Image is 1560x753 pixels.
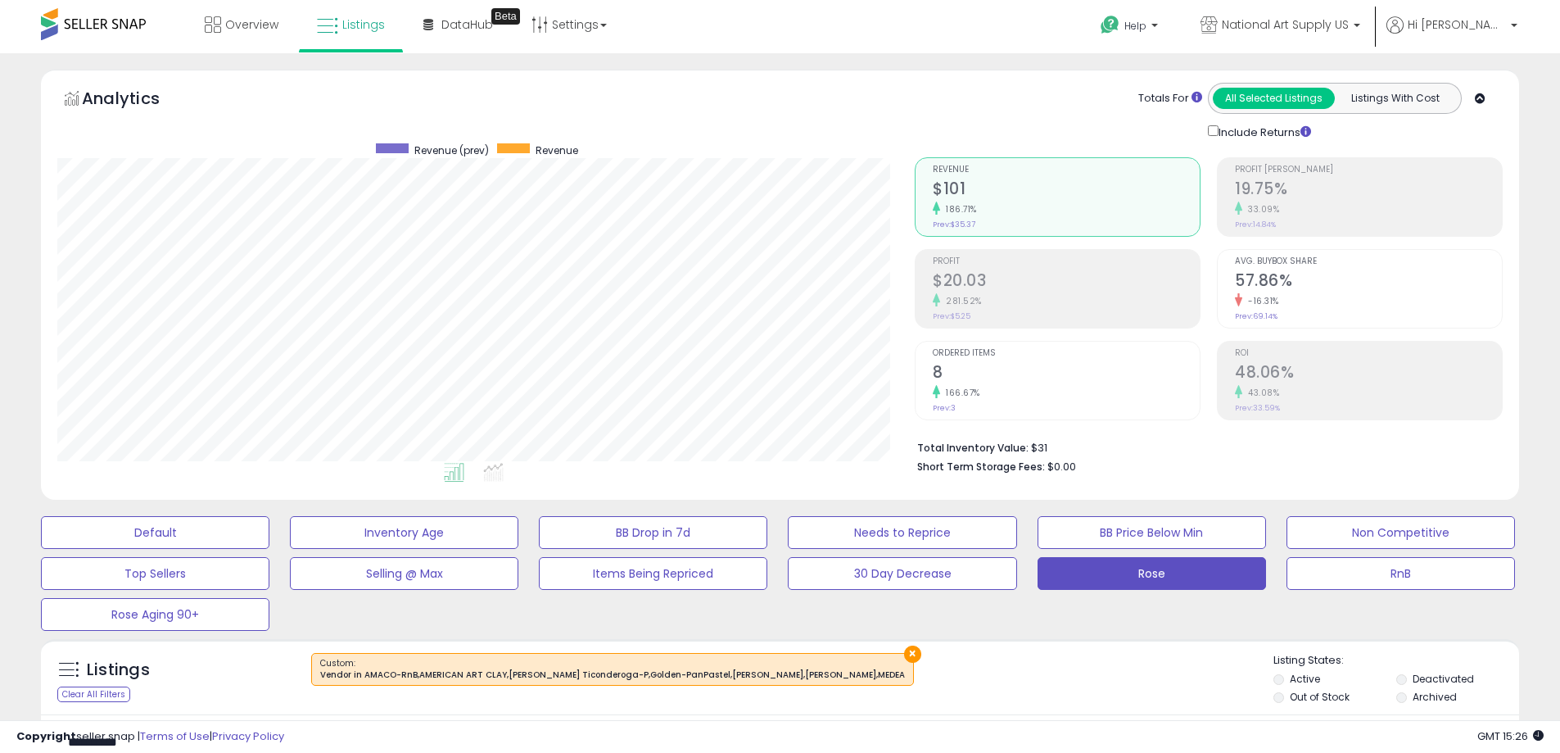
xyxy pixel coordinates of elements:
small: 33.09% [1242,203,1279,215]
button: All Selected Listings [1213,88,1335,109]
span: Revenue [933,166,1200,175]
i: Get Help [1100,15,1120,35]
div: Tooltip anchor [491,8,520,25]
small: 281.52% [940,295,982,307]
span: Revenue (prev) [414,143,489,157]
small: Prev: $5.25 [933,311,970,321]
div: Totals For [1138,91,1202,107]
small: -16.31% [1242,295,1279,307]
p: Listing States: [1273,653,1519,669]
button: Needs to Reprice [788,516,1016,549]
h2: $101 [933,179,1200,202]
h2: 8 [933,363,1200,385]
b: Short Term Storage Fees: [917,460,1045,474]
small: Prev: 3 [933,403,956,413]
h2: 19.75% [1235,179,1502,202]
button: Inventory Age [290,516,518,549]
button: Items Being Repriced [539,557,767,590]
button: 30 Day Decrease [788,557,1016,590]
div: Vendor in AMACO-RnB,AMERICAN ART CLAY,[PERSON_NAME] Ticonderoga-P,Golden-PanPastel,[PERSON_NAME],... [320,669,905,681]
button: Top Sellers [41,557,269,590]
button: Rose [1038,557,1266,590]
span: National Art Supply US [1222,16,1349,33]
button: Default [41,516,269,549]
h2: 57.86% [1235,271,1502,293]
button: Selling @ Max [290,557,518,590]
span: Revenue [536,143,578,157]
button: Non Competitive [1286,516,1515,549]
span: Hi [PERSON_NAME] [1408,16,1506,33]
label: Active [1290,672,1320,686]
span: Help [1124,19,1146,33]
h2: $20.03 [933,271,1200,293]
a: Help [1087,2,1174,53]
small: Prev: 69.14% [1235,311,1277,321]
span: Overview [225,16,278,33]
span: Avg. Buybox Share [1235,257,1502,266]
button: Listings With Cost [1334,88,1456,109]
span: DataHub [441,16,493,33]
h2: 48.06% [1235,363,1502,385]
small: Prev: $35.37 [933,220,975,229]
button: BB Price Below Min [1038,516,1266,549]
button: BB Drop in 7d [539,516,767,549]
span: 2025-09-8 15:26 GMT [1477,728,1544,744]
button: RnB [1286,557,1515,590]
div: seller snap | | [16,729,284,745]
small: Prev: 33.59% [1235,403,1280,413]
small: Prev: 14.84% [1235,220,1276,229]
label: Archived [1413,690,1457,704]
label: Deactivated [1413,672,1474,686]
h5: Analytics [82,87,192,114]
span: Profit [933,257,1200,266]
small: 186.71% [940,203,977,215]
small: 43.08% [1242,387,1279,399]
button: × [904,646,921,663]
strong: Copyright [16,728,76,744]
a: Hi [PERSON_NAME] [1386,16,1517,53]
small: 166.67% [940,387,980,399]
b: Total Inventory Value: [917,441,1029,455]
label: Out of Stock [1290,690,1350,704]
span: Profit [PERSON_NAME] [1235,166,1502,175]
div: Clear All Filters [57,687,130,702]
span: $0.00 [1047,459,1076,474]
h5: Listings [87,659,150,682]
span: ROI [1235,349,1502,358]
span: Listings [342,16,385,33]
li: $31 [917,437,1490,456]
div: Include Returns [1196,122,1331,141]
span: Ordered Items [933,349,1200,358]
span: Custom: [320,657,905,682]
button: Rose Aging 90+ [41,598,269,631]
